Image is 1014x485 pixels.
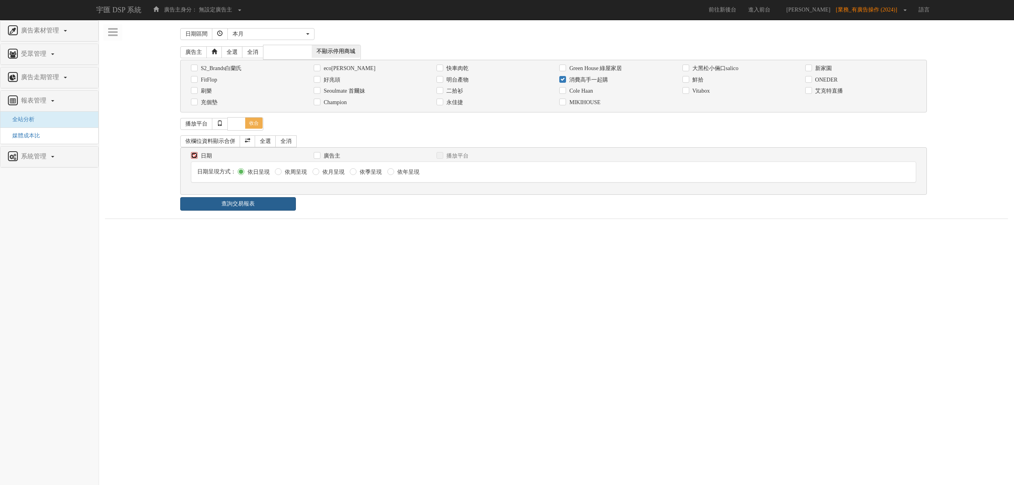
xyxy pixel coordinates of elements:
label: 大黑松小倆口salico [690,65,739,72]
label: 永佳捷 [444,99,463,107]
label: Green House 綠屋家居 [567,65,622,72]
label: 艾克特直播 [813,87,843,95]
a: 全選 [255,135,276,147]
span: [PERSON_NAME] [782,7,834,13]
label: 依周呈現 [283,168,307,176]
label: Vitabox [690,87,710,95]
span: 系統管理 [19,153,50,160]
span: 不顯示停用商城 [312,45,360,58]
a: 全站分析 [6,116,34,122]
label: 快車肉乾 [444,65,469,72]
label: ONEDER [813,76,838,84]
a: 廣告素材管理 [6,25,92,37]
label: 好兆頭 [322,76,340,84]
label: Seoulmate 首爾妹 [322,87,365,95]
label: 新家園 [813,65,832,72]
span: 收合 [245,118,263,129]
label: Champion [322,99,347,107]
label: 消費高手一起購 [567,76,608,84]
label: 日期 [199,152,212,160]
a: 受眾管理 [6,48,92,61]
a: 全消 [242,46,263,58]
label: 廣告主 [322,152,340,160]
label: 依季呈現 [358,168,382,176]
label: 鮮拾 [690,76,703,84]
label: 充個墊 [199,99,217,107]
span: 日期呈現方式： [197,169,236,175]
label: 依日呈現 [246,168,270,176]
span: 廣告素材管理 [19,27,63,34]
a: 全消 [275,135,297,147]
label: MIKIHOUSE [567,99,600,107]
a: 媒體成本比 [6,133,40,139]
a: 查詢交易報表 [180,197,296,211]
label: 依月呈現 [320,168,345,176]
span: 廣告主身分： [164,7,197,13]
label: 依年呈現 [395,168,419,176]
label: 刷樂 [199,87,212,95]
label: 明台產物 [444,76,469,84]
div: 本月 [233,30,305,38]
span: [業務_有廣告操作 (2024)] [836,7,901,13]
span: 廣告走期管理 [19,74,63,80]
label: 播放平台 [444,152,469,160]
label: 二拾衫 [444,87,463,95]
a: 廣告走期管理 [6,71,92,84]
a: 報表管理 [6,95,92,107]
a: 系統管理 [6,150,92,163]
label: eco[PERSON_NAME] [322,65,375,72]
span: 受眾管理 [19,50,50,57]
a: 全選 [221,46,243,58]
button: 本月 [227,28,314,40]
span: 報表管理 [19,97,50,104]
label: Cole Haan [567,87,593,95]
label: S2_Brands白蘭氏 [199,65,242,72]
label: FitFlop [199,76,217,84]
span: 無設定廣告主 [199,7,232,13]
